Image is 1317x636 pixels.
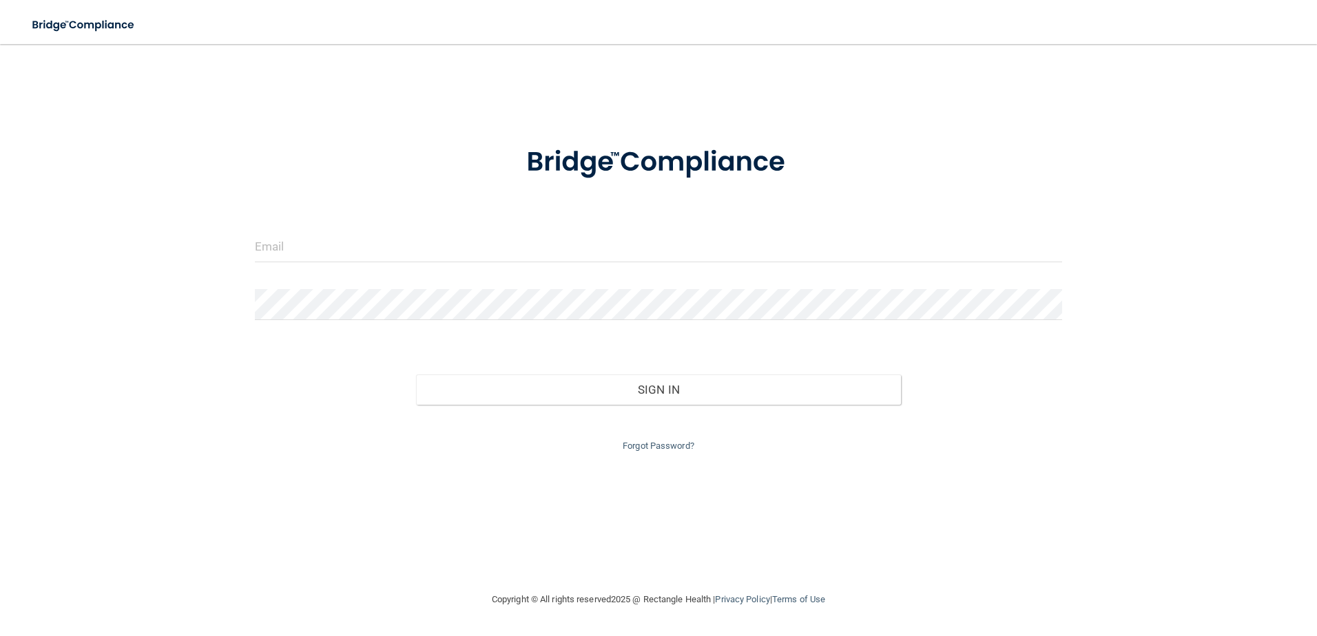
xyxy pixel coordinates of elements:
[715,594,769,604] a: Privacy Policy
[21,11,147,39] img: bridge_compliance_login_screen.278c3ca4.svg
[498,127,819,198] img: bridge_compliance_login_screen.278c3ca4.svg
[255,231,1063,262] input: Email
[416,374,901,405] button: Sign In
[772,594,825,604] a: Terms of Use
[623,441,694,451] a: Forgot Password?
[407,577,910,622] div: Copyright © All rights reserved 2025 @ Rectangle Health | |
